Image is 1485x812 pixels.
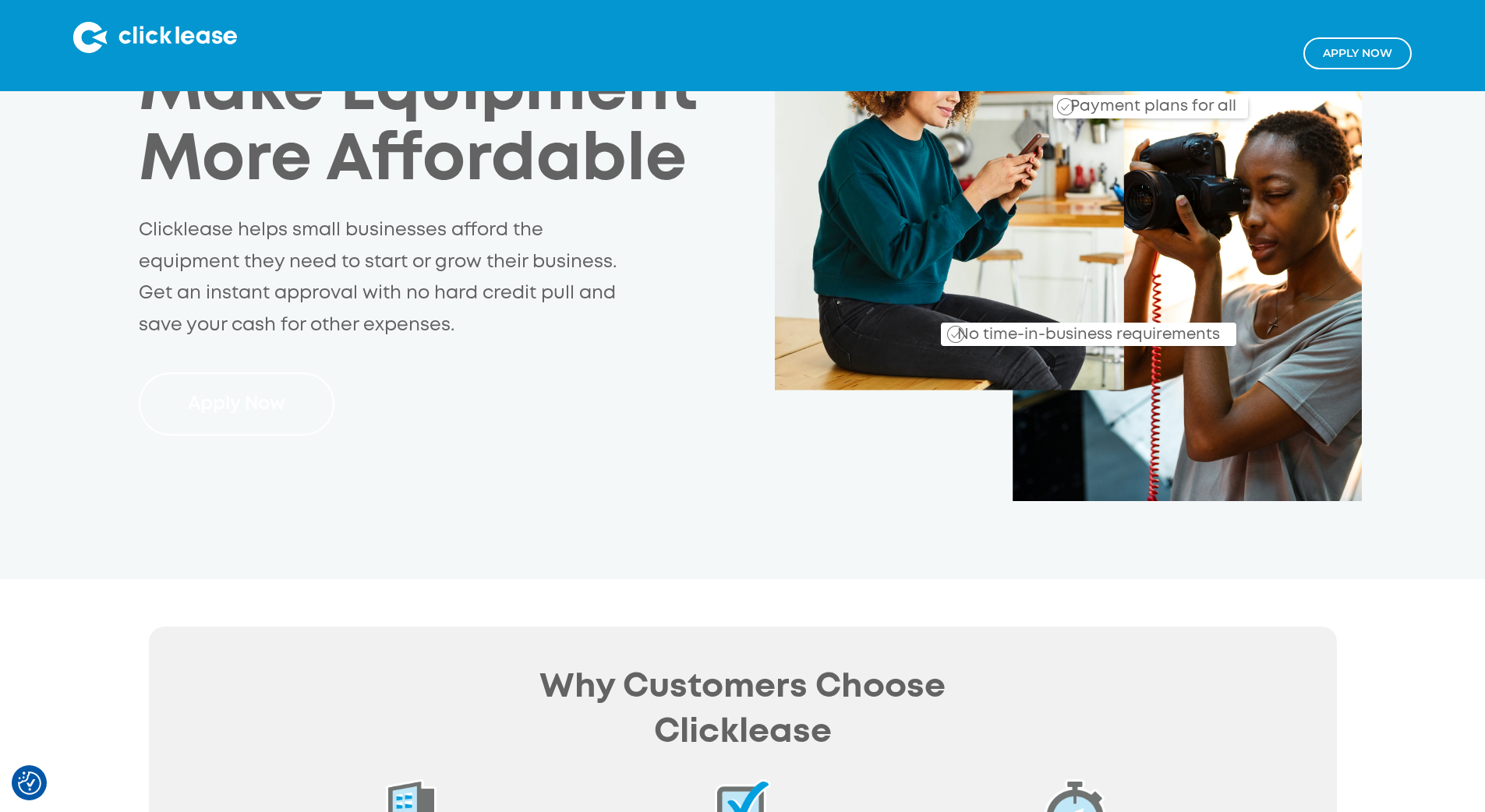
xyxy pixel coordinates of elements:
img: Checkmark_callout [1057,98,1074,115]
img: Clicklease logo [73,22,237,53]
button: Consent Preferences [18,771,41,795]
img: Checkmark_callout [947,326,964,343]
div: Payment plans for all [1064,86,1236,118]
img: Revisit consent button [18,771,41,795]
a: Apply Now [139,372,334,436]
a: Apply NOw [1303,37,1412,69]
p: Clicklease helps small businesses afford the equipment they need to start or grow their business.... [139,215,626,341]
div: No time-in-business requirements [868,307,1236,346]
h2: Why Customers Choose Clicklease [454,665,1032,756]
